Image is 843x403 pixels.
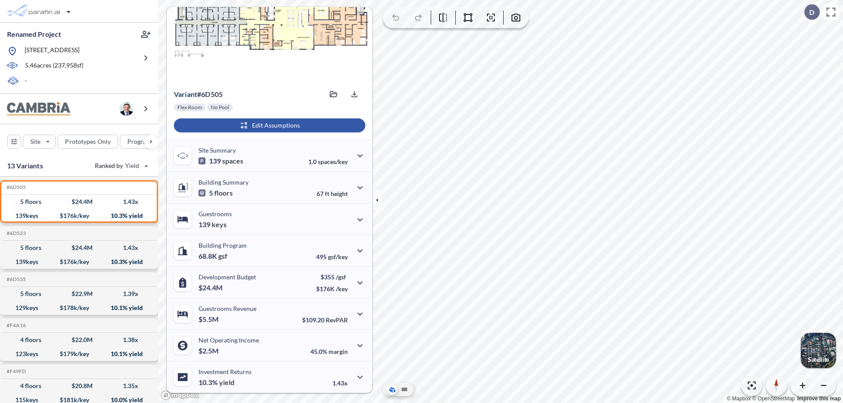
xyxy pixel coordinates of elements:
[325,190,329,197] span: ft
[127,137,152,146] p: Program
[198,336,259,344] p: Net Operating Income
[7,29,61,39] p: Renamed Project
[125,161,140,170] span: Yield
[198,273,256,281] p: Development Budget
[316,273,348,281] p: $355
[801,333,836,368] img: Switcher Image
[326,316,348,324] span: RevPAR
[198,210,232,218] p: Guestrooms
[399,384,410,395] button: Site Plan
[212,220,227,229] span: keys
[7,102,70,116] img: BrandImage
[23,135,56,149] button: Site
[211,104,229,111] p: No Pool
[752,396,795,402] a: OpenStreetMap
[5,184,26,190] h5: Click to copy the code
[198,242,247,249] p: Building Program
[177,104,202,111] p: Flex Room
[198,305,256,312] p: Guestrooms Revenue
[336,273,346,281] span: /gsf
[219,378,234,387] span: yield
[5,322,26,328] h5: Click to copy the code
[198,368,252,375] p: Investment Returns
[797,396,841,402] a: Improve this map
[809,8,814,16] p: D
[198,252,227,260] p: 68.8K
[328,348,348,355] span: margin
[198,315,220,324] p: $5.5M
[120,135,167,149] button: Program
[161,390,199,400] a: Mapbox homepage
[174,90,223,99] p: # 6d505
[316,285,348,292] p: $176K
[25,76,27,86] p: -
[222,157,243,165] span: spaces
[387,384,397,395] button: Aerial View
[727,396,751,402] a: Mapbox
[65,137,111,146] p: Prototypes Only
[30,137,40,146] p: Site
[198,220,227,229] p: 139
[119,102,133,116] img: user logo
[198,378,234,387] p: 10.3%
[198,146,236,154] p: Site Summary
[328,253,348,260] span: gsf/key
[174,90,197,98] span: Variant
[336,285,348,292] span: /key
[198,178,249,186] p: Building Summary
[318,158,348,165] span: spaces/key
[198,283,224,292] p: $24.4M
[174,118,365,132] button: Edit Assumptions
[5,368,26,374] h5: Click to copy the code
[5,276,26,282] h5: Click to copy the code
[5,230,26,236] h5: Click to copy the code
[332,379,348,387] p: 1.43x
[317,190,348,197] p: 67
[316,253,348,260] p: 495
[25,46,79,57] p: [STREET_ADDRESS]
[58,135,118,149] button: Prototypes Only
[7,160,43,171] p: 13 Variants
[310,348,348,355] p: 45.0%
[214,189,233,197] span: floors
[808,356,829,363] p: Satellite
[88,159,154,173] button: Ranked by Yield
[25,61,83,71] p: 5.46 acres ( 237,958 sf)
[801,333,836,368] button: Switcher ImageSatellite
[308,158,348,165] p: 1.0
[198,189,233,197] p: 5
[302,316,348,324] p: $109.20
[218,252,227,260] span: gsf
[331,190,348,197] span: height
[198,157,243,165] p: 139
[198,346,220,355] p: $2.5M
